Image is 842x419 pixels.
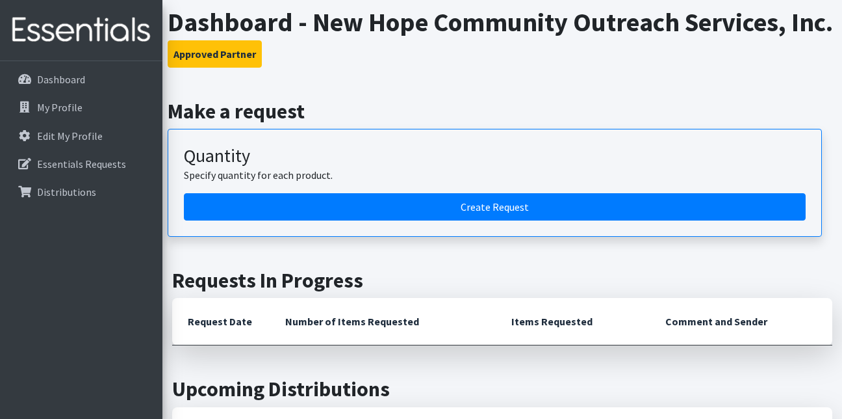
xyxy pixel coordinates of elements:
h3: Quantity [184,145,806,167]
p: My Profile [37,101,83,114]
th: Comment and Sender [650,298,832,345]
a: Essentials Requests [5,151,157,177]
p: Edit My Profile [37,129,103,142]
th: Request Date [172,298,270,345]
th: Number of Items Requested [270,298,496,345]
img: HumanEssentials [5,8,157,52]
p: Distributions [37,185,96,198]
p: Dashboard [37,73,85,86]
button: Approved Partner [168,40,262,68]
a: Dashboard [5,66,157,92]
a: Distributions [5,179,157,205]
a: Edit My Profile [5,123,157,149]
h2: Upcoming Distributions [172,377,832,401]
p: Specify quantity for each product. [184,167,806,183]
h2: Make a request [168,99,837,124]
h1: Dashboard - New Hope Community Outreach Services, Inc. [168,7,837,38]
a: My Profile [5,94,157,120]
p: Essentials Requests [37,157,126,170]
h2: Requests In Progress [172,268,832,293]
th: Items Requested [496,298,650,345]
a: Create a request by quantity [184,193,806,221]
